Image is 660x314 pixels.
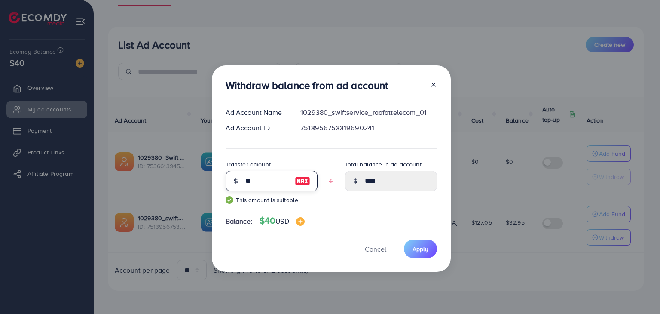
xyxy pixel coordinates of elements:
div: Ad Account Name [219,108,294,117]
small: This amount is suitable [226,196,318,204]
span: Cancel [365,244,386,254]
img: image [296,217,305,226]
img: image [295,176,310,186]
span: Balance: [226,216,253,226]
span: USD [275,216,289,226]
iframe: Chat [623,275,654,308]
h4: $40 [260,215,305,226]
button: Cancel [354,240,397,258]
img: guide [226,196,233,204]
button: Apply [404,240,437,258]
span: Apply [412,245,428,253]
div: 7513956753319690241 [293,123,443,133]
div: Ad Account ID [219,123,294,133]
label: Total balance in ad account [345,160,422,169]
h3: Withdraw balance from ad account [226,79,388,92]
div: 1029380_swiftservice_raafattelecom_01 [293,108,443,117]
label: Transfer amount [226,160,271,169]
